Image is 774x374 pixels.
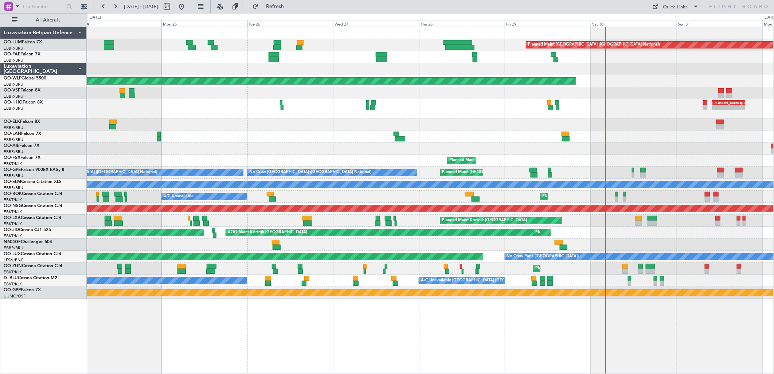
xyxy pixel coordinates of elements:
[75,20,161,27] div: Sun 24
[4,197,22,203] a: EBKT/KJK
[4,240,52,244] a: N604GFChallenger 604
[4,180,21,184] span: OO-SLM
[535,227,620,238] div: Planned Maint Kortrijk-[GEOGRAPHIC_DATA]
[4,100,23,105] span: OO-HHO
[4,88,20,93] span: OO-VSF
[713,105,729,110] div: -
[442,215,527,226] div: Planned Maint Kortrijk-[GEOGRAPHIC_DATA]
[249,167,371,178] div: No Crew [GEOGRAPHIC_DATA] ([GEOGRAPHIC_DATA] National)
[4,228,51,232] a: OO-JIDCessna CJ1 525
[4,276,18,280] span: D-IBLU
[260,4,290,9] span: Refresh
[4,257,24,263] a: LFSN/ENC
[713,101,729,105] div: [PERSON_NAME]
[591,20,677,27] div: Sat 30
[528,39,660,50] div: Planned Maint [GEOGRAPHIC_DATA] ([GEOGRAPHIC_DATA] National)
[4,264,22,268] span: OO-ZUN
[4,185,23,191] a: EBBR/BRU
[4,82,23,87] a: EBBR/BRU
[4,149,23,155] a: EBBR/BRU
[4,276,57,280] a: D-IBLUCessna Citation M2
[333,20,419,27] div: Wed 27
[421,275,537,286] div: A/C Unavailable [GEOGRAPHIC_DATA]-[GEOGRAPHIC_DATA]
[4,228,19,232] span: OO-JID
[535,263,620,274] div: Planned Maint Kortrijk-[GEOGRAPHIC_DATA]
[649,1,703,12] button: Quick Links
[8,14,79,26] button: All Aircraft
[4,168,64,172] a: OO-GPEFalcon 900EX EASy II
[4,221,22,227] a: EBKT/KJK
[4,46,23,51] a: EBBR/BRU
[4,125,23,130] a: EBBR/BRU
[4,100,43,105] a: OO-HHOFalcon 8X
[728,105,744,110] div: -
[4,76,21,81] span: OO-WLP
[22,1,64,12] input: Trip Number
[19,17,77,23] span: All Aircraft
[543,191,628,202] div: Planned Maint Kortrijk-[GEOGRAPHIC_DATA]
[505,20,591,27] div: Fri 29
[4,88,40,93] a: OO-VSFFalcon 8X
[4,233,22,239] a: EBKT/KJK
[4,161,22,167] a: EBKT/KJK
[4,120,20,124] span: OO-ELK
[4,288,41,292] a: OO-GPPFalcon 7X
[4,40,22,44] span: OO-LUM
[4,106,23,111] a: EBBR/BRU
[4,245,23,251] a: EBBR/BRU
[35,167,157,178] div: No Crew [GEOGRAPHIC_DATA] ([GEOGRAPHIC_DATA] National)
[4,240,21,244] span: N604GF
[4,156,20,160] span: OO-FSX
[4,144,19,148] span: OO-AIE
[4,288,21,292] span: OO-GPP
[228,227,307,238] div: AOG Maint Kortrijk-[GEOGRAPHIC_DATA]
[4,120,40,124] a: OO-ELKFalcon 8X
[4,180,62,184] a: OO-SLMCessna Citation XLS
[124,3,158,10] span: [DATE] - [DATE]
[4,52,40,57] a: OO-FAEFalcon 7X
[442,167,574,178] div: Planned Maint [GEOGRAPHIC_DATA] ([GEOGRAPHIC_DATA] National)
[4,192,22,196] span: OO-ROK
[4,144,39,148] a: OO-AIEFalcon 7X
[4,209,22,215] a: EBKT/KJK
[249,1,293,12] button: Refresh
[4,58,23,63] a: EBBR/BRU
[247,20,333,27] div: Tue 26
[4,168,21,172] span: OO-GPE
[4,216,61,220] a: OO-LXACessna Citation CJ4
[4,137,23,143] a: EBBR/BRU
[161,20,247,27] div: Mon 25
[419,20,505,27] div: Thu 28
[728,101,744,105] div: KTEB
[663,4,688,11] div: Quick Links
[4,269,22,275] a: EBKT/KJK
[89,15,101,21] div: [DATE]
[4,52,20,57] span: OO-FAE
[449,155,534,166] div: Planned Maint Kortrijk-[GEOGRAPHIC_DATA]
[4,264,62,268] a: OO-ZUNCessna Citation CJ4
[677,20,763,27] div: Sun 31
[4,173,23,179] a: EBBR/BRU
[4,40,42,44] a: OO-LUMFalcon 7X
[4,94,23,99] a: EBBR/BRU
[507,251,579,262] div: No Crew Paris ([GEOGRAPHIC_DATA])
[163,191,193,202] div: A/C Unavailable
[4,204,62,208] a: OO-NSGCessna Citation CJ4
[4,132,41,136] a: OO-LAHFalcon 7X
[4,132,21,136] span: OO-LAH
[4,252,21,256] span: OO-LUX
[4,252,61,256] a: OO-LUXCessna Citation CJ4
[4,216,21,220] span: OO-LXA
[4,192,62,196] a: OO-ROKCessna Citation CJ4
[4,76,46,81] a: OO-WLPGlobal 5500
[4,156,40,160] a: OO-FSXFalcon 7X
[4,204,22,208] span: OO-NSG
[4,281,22,287] a: EBKT/KJK
[4,293,26,299] a: UUMO/OSF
